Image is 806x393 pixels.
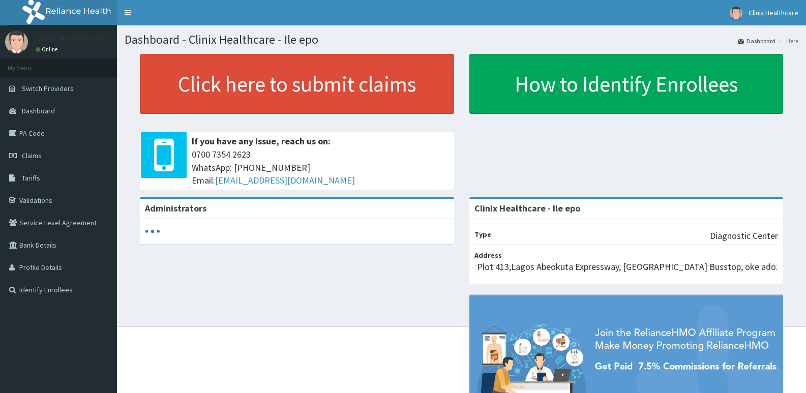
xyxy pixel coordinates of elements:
[469,54,784,114] a: How to Identify Enrollees
[749,8,798,17] span: Clinix Healthcare
[22,106,55,115] span: Dashboard
[125,33,798,46] h1: Dashboard - Clinix Healthcare - Ile epo
[777,37,798,45] li: Here
[738,37,775,45] a: Dashboard
[36,46,60,53] a: Online
[477,260,778,274] p: Plot 413,Lagos Abeokuta Expressway, [GEOGRAPHIC_DATA] Busstop, oke ado.
[5,31,28,53] img: User Image
[36,33,104,42] p: Clinix Healthcare
[140,54,454,114] a: Click here to submit claims
[215,174,355,186] a: [EMAIL_ADDRESS][DOMAIN_NAME]
[22,173,40,183] span: Tariffs
[22,151,42,160] span: Claims
[474,230,491,239] b: Type
[192,148,449,187] span: 0700 7354 2623 WhatsApp: [PHONE_NUMBER] Email:
[474,202,580,214] strong: Clinix Healthcare - Ile epo
[710,229,778,243] p: Diagnostic Center
[145,224,160,239] svg: audio-loading
[730,7,742,19] img: User Image
[192,135,331,147] b: If you have any issue, reach us on:
[145,202,206,214] b: Administrators
[22,84,74,93] span: Switch Providers
[474,251,502,260] b: Address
